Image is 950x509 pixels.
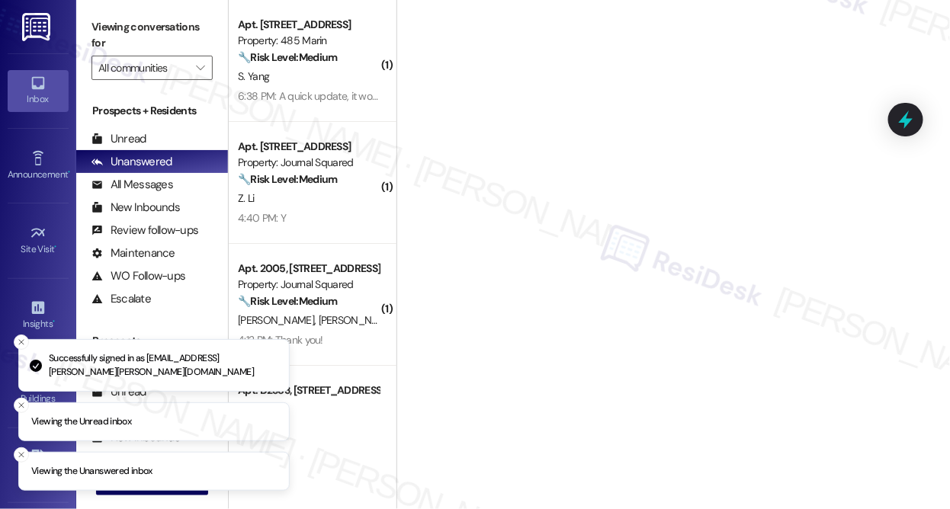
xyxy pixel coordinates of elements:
span: • [68,167,70,178]
strong: 🔧 Risk Level: Medium [238,294,337,308]
p: Viewing the Unanswered inbox [31,465,152,479]
div: Unread [91,131,146,147]
p: Successfully signed in as [EMAIL_ADDRESS][PERSON_NAME][PERSON_NAME][DOMAIN_NAME] [49,352,277,379]
button: Close toast [14,447,29,463]
div: WO Follow-ups [91,268,185,284]
div: Apt. [STREET_ADDRESS] [238,17,379,33]
label: Viewing conversations for [91,15,213,56]
div: 6:38 PM: A quick update, it would be better if the team can come [DATE] afternoon [238,89,603,103]
div: Property: Journal Squared [238,155,379,171]
div: New Inbounds [91,200,180,216]
div: Prospects + Residents [76,103,228,119]
div: Apt. [STREET_ADDRESS] [238,139,379,155]
div: Maintenance [91,245,175,261]
button: Close toast [14,335,29,350]
span: S. Yang [238,69,269,83]
a: Buildings [8,370,69,411]
div: All Messages [91,177,173,193]
div: Review follow-ups [91,222,198,238]
img: ResiDesk Logo [22,13,53,41]
strong: 🔧 Risk Level: Medium [238,172,337,186]
a: Leads [8,445,69,486]
span: [PERSON_NAME] [238,313,319,327]
div: Unanswered [91,154,172,170]
div: Property: 485 Marin [238,33,379,49]
div: Apt. 2005, [STREET_ADDRESS] [238,261,379,277]
span: [PERSON_NAME] [319,313,395,327]
div: 4:40 PM: Y [238,211,286,225]
div: Property: [GEOGRAPHIC_DATA] [238,399,379,415]
a: Site Visit • [8,220,69,261]
p: Viewing the Unread inbox [31,415,131,429]
div: Property: Journal Squared [238,277,379,293]
span: • [53,316,55,327]
a: Inbox [8,70,69,111]
span: • [55,242,57,252]
button: Close toast [14,398,29,413]
span: Z. Li [238,191,255,205]
i:  [196,62,204,74]
a: Insights • [8,295,69,336]
input: All communities [98,56,188,80]
strong: 🔧 Risk Level: Medium [238,50,337,64]
div: Escalate [91,291,151,307]
div: Apt. D2383, [STREET_ADDRESS][PERSON_NAME] [238,383,379,399]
